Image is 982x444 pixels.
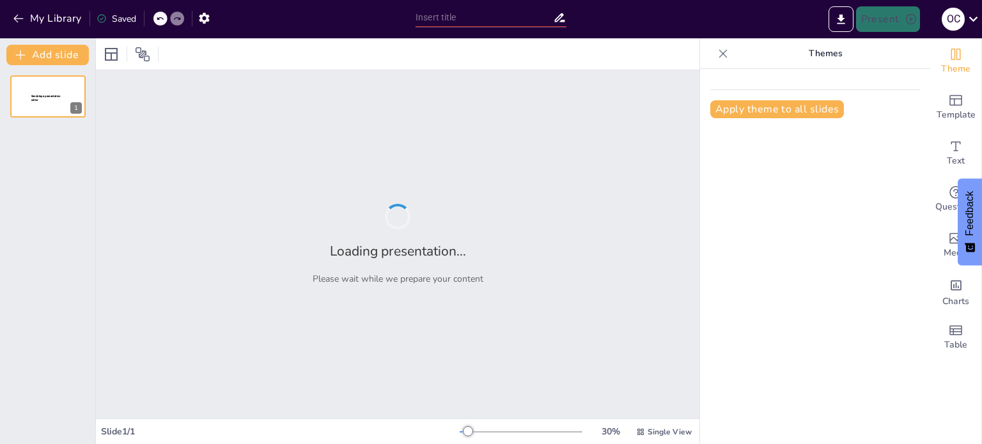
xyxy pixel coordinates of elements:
span: Template [937,108,976,122]
button: Feedback - Show survey [958,178,982,265]
button: Present [856,6,920,32]
button: Add slide [6,45,89,65]
span: Questions [935,200,977,214]
p: Themes [733,38,917,69]
div: 30 % [595,425,626,438]
button: Apply theme to all slides [710,100,844,118]
div: Slide 1 / 1 [101,425,460,438]
div: Add charts and graphs [930,268,981,314]
span: Feedback [964,191,976,236]
button: О С [942,6,965,32]
div: 1 [70,102,82,114]
p: Please wait while we prepare your content [313,273,483,285]
button: My Library [10,8,87,29]
button: Export to PowerPoint [829,6,853,32]
div: Change the overall theme [930,38,981,84]
div: Add images, graphics, shapes or video [930,222,981,268]
span: Position [135,47,150,62]
span: Single View [648,427,692,437]
span: Charts [942,295,969,309]
span: Text [947,154,965,168]
input: Insert title [416,8,553,27]
span: Table [944,338,967,352]
div: Add text boxes [930,130,981,176]
div: 1 [10,75,86,118]
div: Saved [97,13,136,25]
div: Get real-time input from your audience [930,176,981,222]
span: Theme [941,62,970,76]
span: Media [944,246,969,260]
div: Layout [101,44,121,65]
div: Add ready made slides [930,84,981,130]
h2: Loading presentation... [330,242,466,260]
div: О С [942,8,965,31]
span: Sendsteps presentation editor [31,95,61,102]
div: Add a table [930,314,981,360]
